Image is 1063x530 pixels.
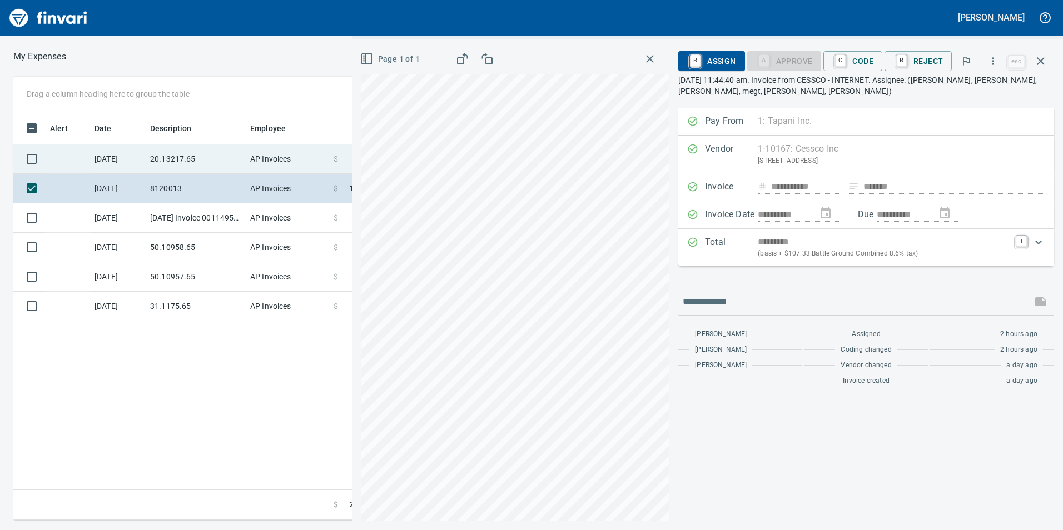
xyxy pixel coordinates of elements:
[843,376,890,387] span: Invoice created
[146,174,246,203] td: 8120013
[1000,344,1037,356] span: 2 hours ago
[246,203,329,233] td: AP Invoices
[835,54,846,67] a: C
[50,122,68,135] span: Alert
[955,9,1027,26] button: [PERSON_NAME]
[13,50,66,63] nav: breadcrumb
[250,122,300,135] span: Employee
[50,122,82,135] span: Alert
[823,51,882,71] button: CCode
[146,292,246,321] td: 31.1175.65
[337,122,380,135] span: Amount
[95,122,126,135] span: Date
[95,122,112,135] span: Date
[896,54,907,67] a: R
[13,50,66,63] p: My Expenses
[832,52,873,71] span: Code
[1005,48,1054,74] span: Close invoice
[334,242,338,253] span: $
[954,49,978,73] button: Flag
[146,233,246,262] td: 50.10958.65
[90,174,146,203] td: [DATE]
[7,4,90,31] img: Finvari
[150,122,206,135] span: Description
[349,499,380,511] span: 2,954.76
[705,236,758,259] p: Total
[334,153,338,164] span: $
[90,144,146,174] td: [DATE]
[27,88,190,99] p: Drag a column heading here to group the table
[1006,376,1037,387] span: a day ago
[1000,329,1037,340] span: 2 hours ago
[695,329,747,340] span: [PERSON_NAME]
[841,344,891,356] span: Coding changed
[146,262,246,292] td: 50.10957.65
[246,292,329,321] td: AP Invoices
[678,51,744,71] button: RAssign
[146,203,246,233] td: [DATE] Invoice 001149500-0 from Cessco Inc (1-10167)
[334,301,338,312] span: $
[146,144,246,174] td: 20.13217.65
[246,174,329,203] td: AP Invoices
[90,233,146,262] td: [DATE]
[695,344,747,356] span: [PERSON_NAME]
[246,144,329,174] td: AP Invoices
[958,12,1025,23] h5: [PERSON_NAME]
[250,122,286,135] span: Employee
[246,262,329,292] td: AP Invoices
[885,51,952,71] button: RReject
[841,360,891,371] span: Vendor changed
[852,329,880,340] span: Assigned
[334,271,338,282] span: $
[334,183,338,194] span: $
[678,74,1054,97] p: [DATE] 11:44:40 am. Invoice from CESSCO - INTERNET. Assignee: ([PERSON_NAME], [PERSON_NAME], [PER...
[349,183,380,194] span: 1,355.36
[334,499,338,511] span: $
[1016,236,1027,247] a: T
[695,360,747,371] span: [PERSON_NAME]
[1006,360,1037,371] span: a day ago
[90,262,146,292] td: [DATE]
[90,292,146,321] td: [DATE]
[1008,56,1025,68] a: esc
[758,248,1009,259] p: (basis + $107.33 Battle Ground Combined 8.6% tax)
[678,229,1054,266] div: Expand
[358,49,424,69] button: Page 1 of 1
[1027,288,1054,315] span: This records your message into the invoice and notifies anyone mentioned
[687,52,736,71] span: Assign
[362,52,420,66] span: Page 1 of 1
[246,233,329,262] td: AP Invoices
[334,212,338,223] span: $
[90,203,146,233] td: [DATE]
[893,52,943,71] span: Reject
[690,54,701,67] a: R
[981,49,1005,73] button: More
[747,56,822,65] div: Coding Required
[150,122,192,135] span: Description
